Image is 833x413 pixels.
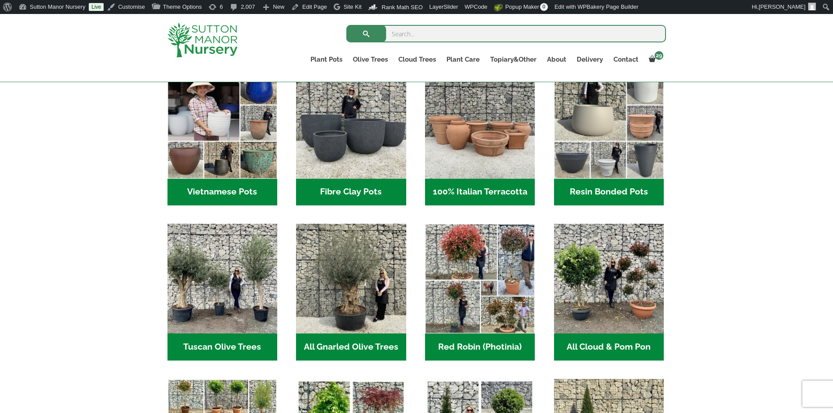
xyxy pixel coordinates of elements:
[425,179,535,206] h2: 100% Italian Terracotta
[305,53,348,66] a: Plant Pots
[346,25,666,42] input: Search...
[167,69,277,178] img: Home - 6E921A5B 9E2F 4B13 AB99 4EF601C89C59 1 105 c
[644,53,666,66] a: 29
[296,69,406,205] a: Visit product category Fibre Clay Pots
[167,224,277,333] img: Home - 7716AD77 15EA 4607 B135 B37375859F10
[441,53,485,66] a: Plant Care
[554,69,664,178] img: Home - 67232D1B A461 444F B0F6 BDEDC2C7E10B 1 105 c
[554,224,664,361] a: Visit product category All Cloud & Pom Pon
[296,333,406,361] h2: All Gnarled Olive Trees
[485,53,542,66] a: Topiary&Other
[296,224,406,333] img: Home - 5833C5B7 31D0 4C3A 8E42 DB494A1738DB
[554,224,664,333] img: Home - A124EB98 0980 45A7 B835 C04B779F7765
[167,23,237,57] img: logo
[344,3,362,10] span: Site Kit
[296,224,406,361] a: Visit product category All Gnarled Olive Trees
[608,53,644,66] a: Contact
[542,53,572,66] a: About
[89,3,104,11] a: Live
[554,69,664,205] a: Visit product category Resin Bonded Pots
[655,51,663,60] span: 29
[348,53,393,66] a: Olive Trees
[296,179,406,206] h2: Fibre Clay Pots
[425,224,535,333] img: Home - F5A23A45 75B5 4929 8FB2 454246946332
[572,53,608,66] a: Delivery
[167,69,277,205] a: Visit product category Vietnamese Pots
[425,69,535,178] img: Home - 1B137C32 8D99 4B1A AA2F 25D5E514E47D 1 105 c
[554,333,664,361] h2: All Cloud & Pom Pon
[167,333,277,361] h2: Tuscan Olive Trees
[554,179,664,206] h2: Resin Bonded Pots
[540,3,548,11] span: 0
[425,224,535,361] a: Visit product category Red Robin (Photinia)
[167,179,277,206] h2: Vietnamese Pots
[425,69,535,205] a: Visit product category 100% Italian Terracotta
[382,4,423,10] span: Rank Math SEO
[296,69,406,178] img: Home - 8194B7A3 2818 4562 B9DD 4EBD5DC21C71 1 105 c 1
[167,224,277,361] a: Visit product category Tuscan Olive Trees
[425,333,535,361] h2: Red Robin (Photinia)
[393,53,441,66] a: Cloud Trees
[759,3,805,10] span: [PERSON_NAME]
